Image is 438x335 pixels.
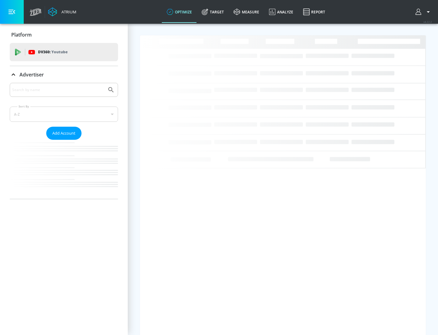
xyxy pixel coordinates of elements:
div: Advertiser [10,83,118,199]
div: Atrium [59,9,76,15]
a: optimize [162,1,197,23]
button: Add Account [46,127,82,140]
div: DV360: Youtube [10,43,118,61]
input: Search by name [12,86,104,94]
p: Youtube [51,49,68,55]
p: Platform [11,31,32,38]
label: Sort By [17,104,30,108]
a: Report [298,1,330,23]
span: v 4.22.2 [423,20,432,23]
a: measure [229,1,264,23]
p: DV360: [38,49,68,55]
div: Advertiser [10,66,118,83]
a: Target [197,1,229,23]
nav: list of Advertiser [10,140,118,199]
div: Platform [10,26,118,43]
p: Advertiser [19,71,44,78]
a: Analyze [264,1,298,23]
span: Add Account [52,130,75,137]
a: Atrium [48,7,76,16]
div: A-Z [10,107,118,122]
